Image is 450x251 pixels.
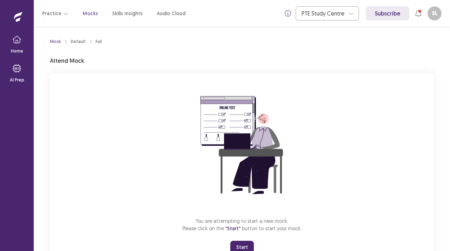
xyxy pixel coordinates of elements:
[302,7,345,20] div: PTE Study Centre
[225,225,240,232] span: "Start"
[83,10,98,17] a: Mocks
[71,38,86,45] div: Default
[179,82,305,209] img: attend-mock
[112,10,143,17] a: Skills Insights
[50,56,84,65] p: Attend Mock
[50,38,61,45] a: Mock
[182,217,302,232] p: You are attempting to start a new mock. Please click on the button to start your mock.
[50,38,102,45] nav: breadcrumb
[42,7,69,20] button: Practice
[282,7,294,20] button: info
[11,48,23,54] p: Home
[157,10,185,17] a: Audio Cloud
[96,38,102,45] div: Full
[366,6,409,20] a: Subscribe
[427,6,442,20] button: SL
[10,77,24,83] p: AI Prep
